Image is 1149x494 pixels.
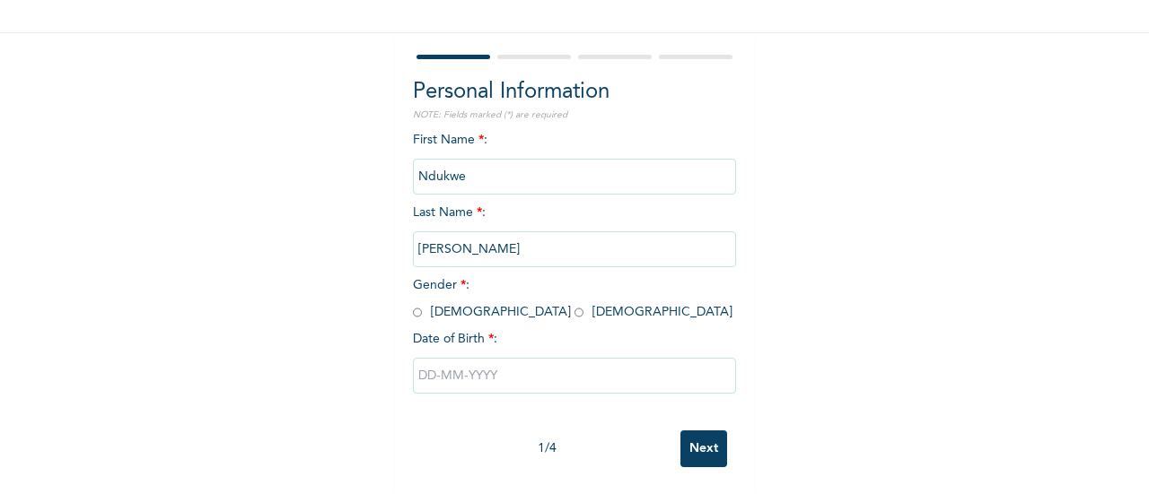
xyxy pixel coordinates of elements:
input: Enter your first name [413,159,736,195]
p: NOTE: Fields marked (*) are required [413,108,736,122]
span: Last Name : [413,206,736,256]
input: Enter your last name [413,231,736,267]
input: DD-MM-YYYY [413,358,736,394]
h2: Personal Information [413,76,736,108]
div: 1 / 4 [413,439,680,458]
span: First Name : [413,134,736,183]
span: Gender : [DEMOGRAPHIC_DATA] [DEMOGRAPHIC_DATA] [413,279,732,318]
span: Date of Birth : [413,330,497,349]
input: Next [680,430,727,467]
